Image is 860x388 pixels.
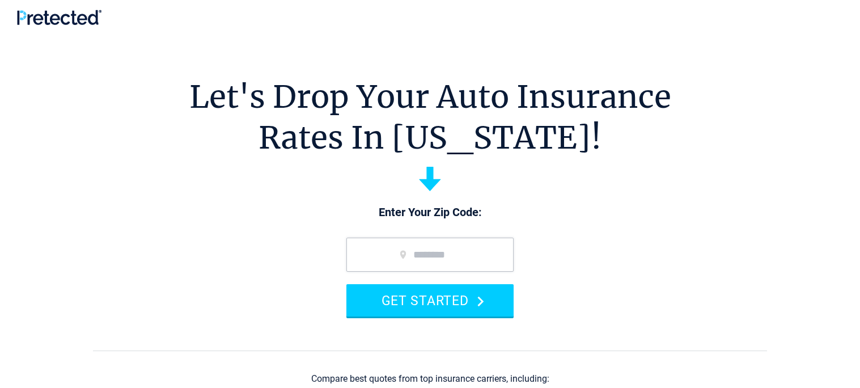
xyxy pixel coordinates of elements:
button: GET STARTED [346,284,514,317]
img: Pretected Logo [17,10,101,25]
h1: Let's Drop Your Auto Insurance Rates In [US_STATE]! [189,77,671,158]
p: Enter Your Zip Code: [335,205,525,221]
input: zip code [346,238,514,272]
div: Compare best quotes from top insurance carriers, including: [311,374,549,384]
